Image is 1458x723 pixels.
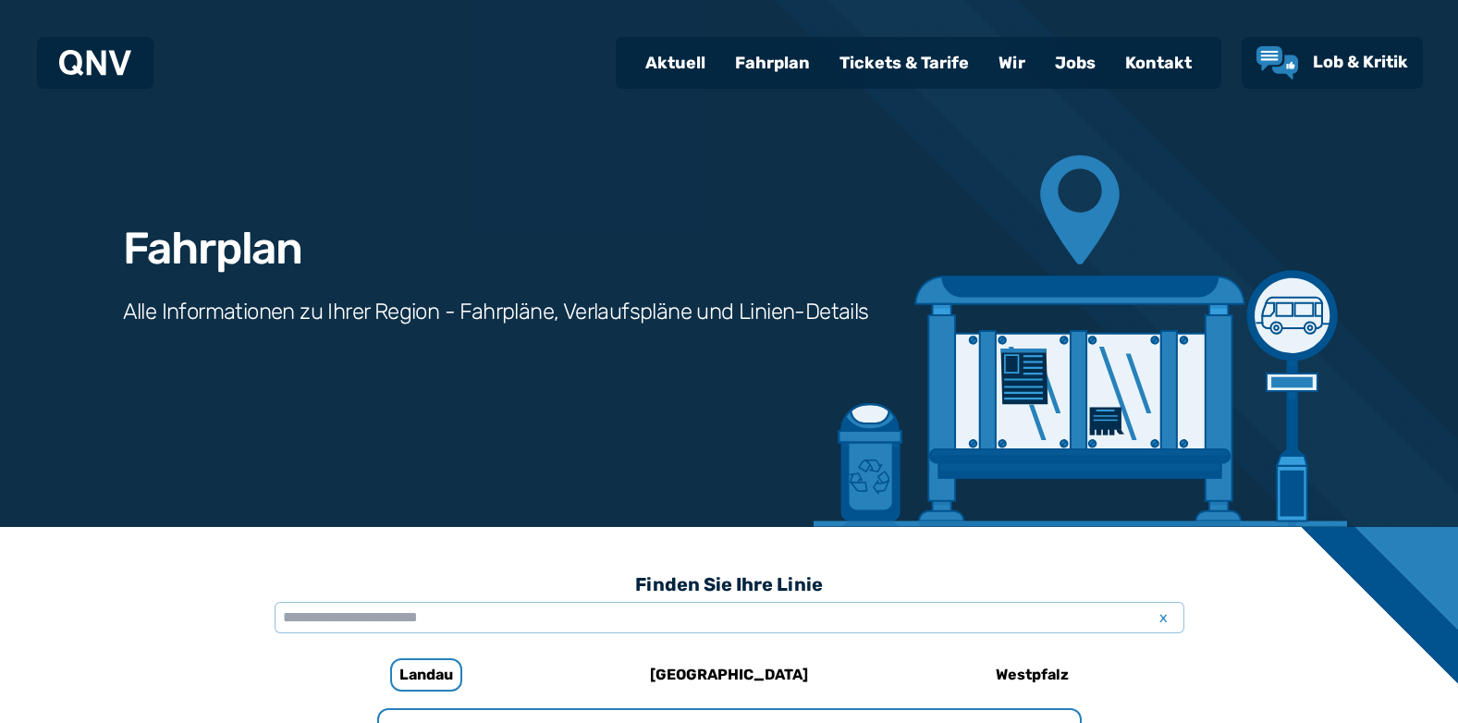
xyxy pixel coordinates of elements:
a: Landau [303,653,549,697]
h3: Alle Informationen zu Ihrer Region - Fahrpläne, Verlaufspläne und Linien-Details [123,297,869,326]
h1: Fahrplan [123,227,302,271]
a: Aktuell [631,39,720,87]
a: Fahrplan [720,39,825,87]
a: Jobs [1040,39,1110,87]
a: Lob & Kritik [1256,46,1408,80]
span: Lob & Kritik [1313,52,1408,72]
a: QNV Logo [59,44,131,81]
h6: Landau [390,658,462,692]
h6: [GEOGRAPHIC_DATA] [643,660,815,690]
img: QNV Logo [59,50,131,76]
a: [GEOGRAPHIC_DATA] [606,653,852,697]
a: Tickets & Tarife [825,39,984,87]
a: Westpfalz [910,653,1156,697]
a: Wir [984,39,1040,87]
h6: Westpfalz [988,660,1076,690]
a: Kontakt [1110,39,1207,87]
span: x [1151,607,1177,629]
h3: Finden Sie Ihre Linie [275,564,1184,605]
